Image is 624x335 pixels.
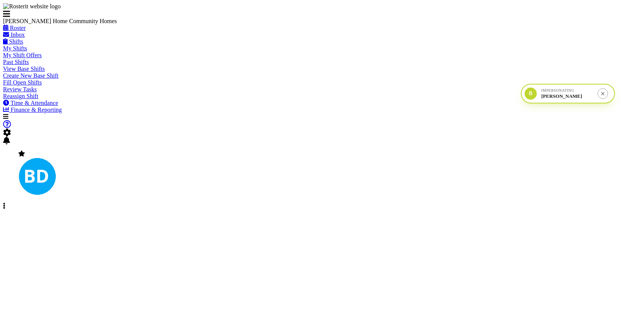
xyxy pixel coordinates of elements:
button: Stop impersonation [597,88,608,99]
a: Shifts [3,38,23,45]
span: Finance & Reporting [11,106,62,113]
img: barbara-dunlop8515.jpg [18,157,56,195]
a: Fill Open Shifts [3,79,42,86]
a: Inbox [3,31,25,38]
a: My Shift Offers [3,52,42,58]
a: View Base Shifts [3,66,45,72]
div: [PERSON_NAME] Home Community Homes [3,18,117,25]
span: Shifts [9,38,23,45]
img: Rosterit website logo [3,3,61,10]
a: Create New Base Shift [3,72,58,79]
span: Inbox [11,31,25,38]
span: Time & Attendance [11,100,58,106]
a: Roster [3,25,26,31]
a: Past Shifts [3,59,29,65]
a: Review Tasks [3,86,37,92]
a: Reassign Shift [3,93,38,99]
a: My Shifts [3,45,27,52]
a: Finance & Reporting [3,106,62,113]
span: Roster [10,25,26,31]
a: Time & Attendance [3,100,58,106]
